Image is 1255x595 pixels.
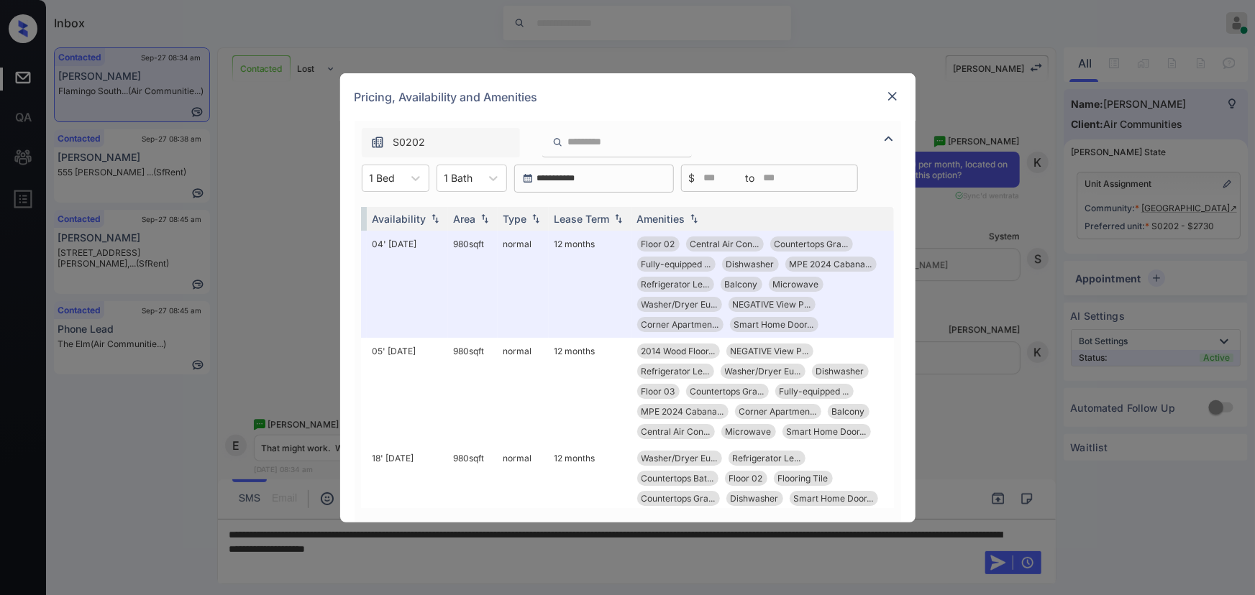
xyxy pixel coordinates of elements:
div: Type [503,213,527,225]
span: Washer/Dryer Eu... [642,299,718,310]
span: Dishwasher [726,259,775,269]
span: Corner Apartmen... [739,406,817,417]
span: MPE 2024 Cabana... [790,259,872,269]
span: $ [689,170,695,186]
span: Balcony [725,279,758,290]
span: Flooring Tile [778,473,829,484]
span: NEGATIVE View P... [731,346,809,356]
td: normal [498,338,549,445]
td: 18' [DATE] [367,445,448,572]
td: 04' [DATE] [367,231,448,338]
span: Floor 02 [729,473,763,484]
span: Smart Home Door... [787,426,867,437]
span: Floor 03 [642,386,675,397]
td: 12 months [549,231,631,338]
span: Smart Home Door... [794,493,874,504]
span: Washer/Dryer Eu... [642,453,718,463]
span: Central Air Con... [690,239,759,249]
span: Floor 02 [642,239,675,249]
img: close [885,89,900,103]
span: Microwave [773,279,819,290]
div: Availability [373,213,426,225]
span: Refrigerator Le... [642,279,710,290]
span: Smart Home Door... [734,319,814,330]
span: Fully-equipped ... [642,259,711,269]
td: 05' [DATE] [367,338,448,445]
span: 2014 Wood Floor... [642,346,716,356]
span: Central Air Con... [642,426,711,437]
span: Refrigerator Le... [642,366,710,377]
td: 12 months [549,445,631,572]
td: normal [498,231,549,338]
span: Fully-equipped ... [780,386,849,397]
img: sorting [478,213,492,223]
span: MPE 2024 Cabana... [642,406,724,417]
img: sorting [611,213,626,223]
span: Refrigerator Le... [733,453,801,463]
span: Microwave [726,426,772,437]
img: sorting [529,213,543,223]
td: 980 sqft [448,338,498,445]
span: Countertops Gra... [642,493,716,504]
span: NEGATIVE View P... [733,299,811,310]
img: sorting [428,213,442,223]
img: icon-zuma [552,136,563,149]
span: to [746,170,755,186]
span: Washer/Dryer Eu... [725,366,801,377]
span: Dishwasher [731,493,779,504]
span: Corner Apartmen... [642,319,719,330]
div: Pricing, Availability and Amenities [340,73,916,121]
img: sorting [687,213,701,223]
td: 12 months [549,338,631,445]
div: Area [454,213,476,225]
span: Balcony [832,406,865,417]
img: icon-zuma [880,130,898,147]
div: Amenities [637,213,685,225]
div: Lease Term [555,213,610,225]
img: icon-zuma [370,135,385,149]
span: S0202 [393,134,426,150]
td: normal [498,445,549,572]
td: 980 sqft [448,445,498,572]
td: 980 sqft [448,231,498,338]
span: Countertops Bat... [642,473,714,484]
span: Countertops Gra... [775,239,849,249]
span: Countertops Gra... [690,386,765,397]
span: Dishwasher [816,366,864,377]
